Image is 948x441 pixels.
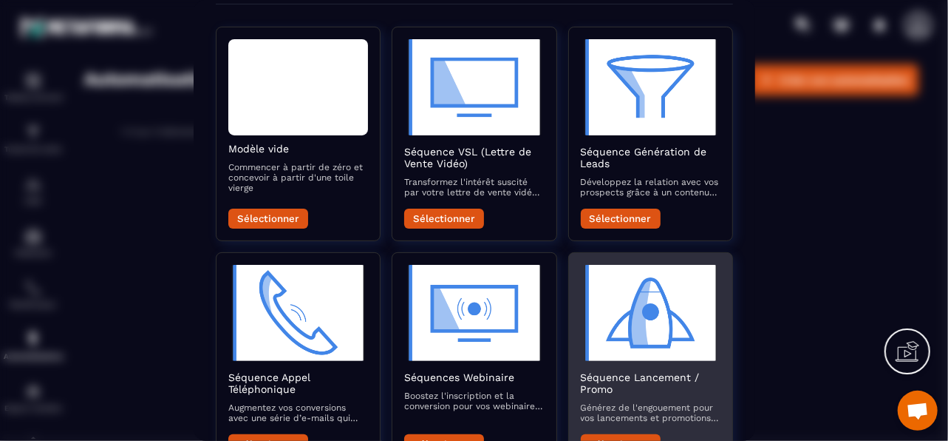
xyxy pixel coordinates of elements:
img: automation-objective-icon [228,265,368,361]
h2: Séquence Lancement / Promo [580,371,720,395]
a: Ouvrir le chat [898,391,938,431]
button: Sélectionner [228,209,308,229]
img: automation-objective-icon [580,265,720,361]
h2: Séquence Génération de Leads [580,146,720,169]
button: Sélectionner [404,209,484,229]
p: Augmentez vos conversions avec une série d’e-mails qui préparent et suivent vos appels commerciaux [228,403,368,423]
p: Commencer à partir de zéro et concevoir à partir d'une toile vierge [228,162,368,193]
img: automation-objective-icon [404,265,544,361]
h2: Séquence Appel Téléphonique [228,371,368,395]
h2: Modèle vide [228,143,368,155]
h2: Séquence VSL (Lettre de Vente Vidéo) [404,146,544,169]
img: automation-objective-icon [404,39,544,135]
p: Générez de l'engouement pour vos lancements et promotions avec une séquence d’e-mails captivante ... [580,403,720,423]
p: Boostez l'inscription et la conversion pour vos webinaires avec des e-mails qui informent, rappel... [404,391,544,411]
button: Sélectionner [580,209,660,229]
p: Développez la relation avec vos prospects grâce à un contenu attractif qui les accompagne vers la... [580,177,720,198]
img: automation-objective-icon [580,39,720,135]
h2: Séquences Webinaire [404,371,544,383]
p: Transformez l'intérêt suscité par votre lettre de vente vidéo en actions concrètes avec des e-mai... [404,177,544,198]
